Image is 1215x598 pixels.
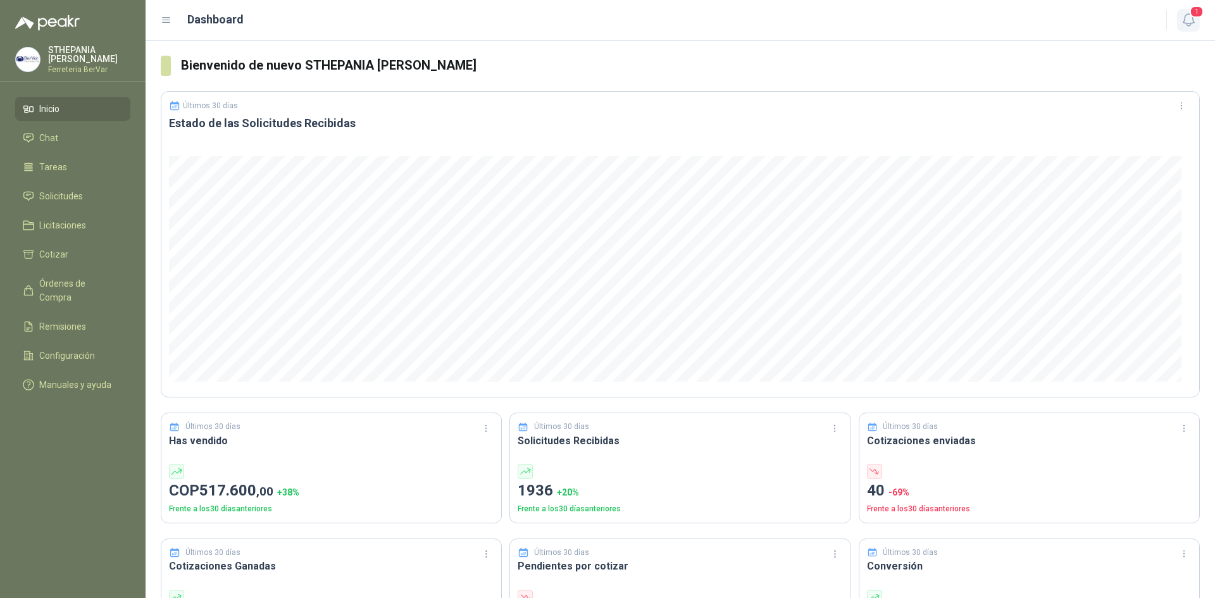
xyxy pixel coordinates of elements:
span: Licitaciones [39,218,86,232]
a: Órdenes de Compra [15,271,130,309]
img: Company Logo [16,47,40,72]
p: 40 [867,479,1192,503]
button: 1 [1177,9,1200,32]
span: + 38 % [277,487,299,497]
span: Tareas [39,160,67,174]
span: 517.600 [199,482,273,499]
a: Configuración [15,344,130,368]
h3: Estado de las Solicitudes Recibidas [169,116,1192,131]
p: Últimos 30 días [185,547,240,559]
p: Últimos 30 días [883,547,938,559]
span: ,00 [256,484,273,499]
a: Tareas [15,155,130,179]
p: Últimos 30 días [185,421,240,433]
a: Manuales y ayuda [15,373,130,397]
span: -69 % [888,487,909,497]
span: Inicio [39,102,59,116]
span: + 20 % [557,487,579,497]
h3: Solicitudes Recibidas [518,433,842,449]
span: Solicitudes [39,189,83,203]
p: Últimos 30 días [534,421,589,433]
span: 1 [1190,6,1204,18]
h1: Dashboard [187,11,244,28]
a: Inicio [15,97,130,121]
h3: Cotizaciones enviadas [867,433,1192,449]
a: Chat [15,126,130,150]
p: Últimos 30 días [183,101,238,110]
h3: Has vendido [169,433,494,449]
a: Solicitudes [15,184,130,208]
p: Últimos 30 días [883,421,938,433]
a: Remisiones [15,315,130,339]
span: Chat [39,131,58,145]
p: Frente a los 30 días anteriores [169,503,494,515]
span: Configuración [39,349,95,363]
p: Frente a los 30 días anteriores [518,503,842,515]
h3: Conversión [867,558,1192,574]
p: Ferreteria BerVar [48,66,130,73]
h3: Bienvenido de nuevo STHEPANIA [PERSON_NAME] [181,56,1200,75]
p: COP [169,479,494,503]
p: Frente a los 30 días anteriores [867,503,1192,515]
span: Manuales y ayuda [39,378,111,392]
span: Remisiones [39,320,86,333]
p: 1936 [518,479,842,503]
p: STHEPANIA [PERSON_NAME] [48,46,130,63]
img: Logo peakr [15,15,80,30]
h3: Pendientes por cotizar [518,558,842,574]
span: Cotizar [39,247,68,261]
span: Órdenes de Compra [39,277,118,304]
h3: Cotizaciones Ganadas [169,558,494,574]
a: Licitaciones [15,213,130,237]
p: Últimos 30 días [534,547,589,559]
a: Cotizar [15,242,130,266]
